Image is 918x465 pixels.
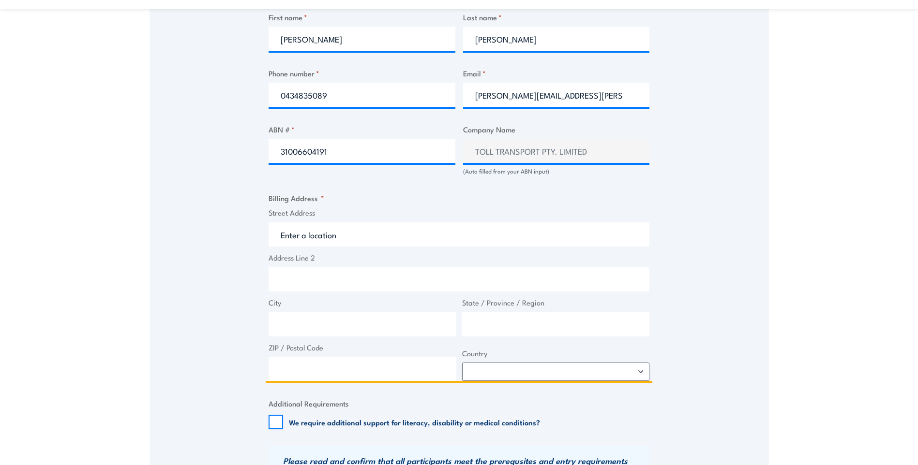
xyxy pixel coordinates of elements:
[462,348,650,359] label: Country
[269,252,649,263] label: Address Line 2
[269,222,649,247] input: Enter a location
[463,167,650,176] div: (Auto filled from your ABN input)
[463,124,650,135] label: Company Name
[269,124,455,135] label: ABN #
[269,297,456,308] label: City
[269,68,455,79] label: Phone number
[463,68,650,79] label: Email
[289,417,540,427] label: We require additional support for literacy, disability or medical conditions?
[269,342,456,353] label: ZIP / Postal Code
[269,192,324,203] legend: Billing Address
[269,207,649,218] label: Street Address
[269,12,455,23] label: First name
[463,12,650,23] label: Last name
[269,398,349,409] legend: Additional Requirements
[462,297,650,308] label: State / Province / Region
